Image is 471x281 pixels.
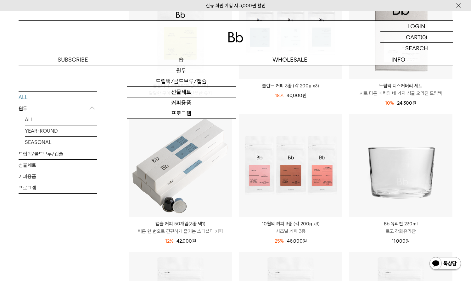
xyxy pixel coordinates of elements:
[19,148,97,159] a: 드립백/콜드브루/캡슐
[392,238,410,244] span: 11,000
[165,237,173,245] div: 12%
[177,238,196,244] span: 42,000
[397,100,416,106] span: 24,300
[19,54,127,65] a: SUBSCRIBE
[19,182,97,193] a: 프로그램
[19,103,97,114] p: 원두
[287,238,307,244] span: 46,000
[127,108,236,119] a: 프로그램
[239,228,342,235] p: 시즈널 커피 3종
[349,82,452,90] p: 드립백 디스커버리 세트
[349,220,452,235] a: Bb 유리잔 230ml 로고 강화유리잔
[275,237,284,245] div: 25%
[25,136,97,147] a: SEASONAL
[129,228,232,235] p: 버튼 한 번으로 간편하게 즐기는 스페셜티 커피
[127,65,236,76] a: 원두
[349,114,452,217] img: Bb 유리잔 230ml
[127,97,236,108] a: 커피용품
[239,114,342,217] img: 10월의 커피 3종 (각 200g x3)
[429,256,462,272] img: 카카오톡 채널 1:1 채팅 버튼
[407,21,425,31] p: LOGIN
[349,228,452,235] p: 로고 강화유리잔
[239,82,342,90] a: 블렌드 커피 3종 (각 200g x3)
[406,238,410,244] span: 원
[405,43,428,54] p: SEARCH
[206,3,266,8] a: 신규 회원 가입 시 3,000원 할인
[349,90,452,97] p: 서로 다른 매력의 네 가지 싱글 오리진 드립백
[127,87,236,97] a: 선물세트
[239,220,342,235] a: 10월의 커피 3종 (각 200g x3) 시즈널 커피 3종
[25,125,97,136] a: YEAR-ROUND
[303,238,307,244] span: 원
[19,171,97,182] a: 커피용품
[344,54,453,65] p: INFO
[19,91,97,102] a: ALL
[236,54,344,65] p: WHOLESALE
[129,220,232,228] p: 캡슐 커피 50개입(3종 택1)
[302,93,306,98] span: 원
[228,32,243,42] img: 로고
[275,92,283,99] div: 18%
[380,32,453,43] a: CART (0)
[127,54,236,65] a: 숍
[412,100,416,106] span: 원
[127,76,236,87] a: 드립백/콜드브루/캡슐
[380,21,453,32] a: LOGIN
[25,114,97,125] a: ALL
[349,82,452,97] a: 드립백 디스커버리 세트 서로 다른 매력의 네 가지 싱글 오리진 드립백
[192,238,196,244] span: 원
[129,220,232,235] a: 캡슐 커피 50개입(3종 택1) 버튼 한 번으로 간편하게 즐기는 스페셜티 커피
[421,32,427,42] p: (0)
[129,114,232,217] img: 캡슐 커피 50개입(3종 택1)
[406,32,421,42] p: CART
[287,93,306,98] span: 40,000
[385,99,394,107] div: 10%
[349,220,452,228] p: Bb 유리잔 230ml
[19,159,97,170] a: 선물세트
[239,220,342,228] p: 10월의 커피 3종 (각 200g x3)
